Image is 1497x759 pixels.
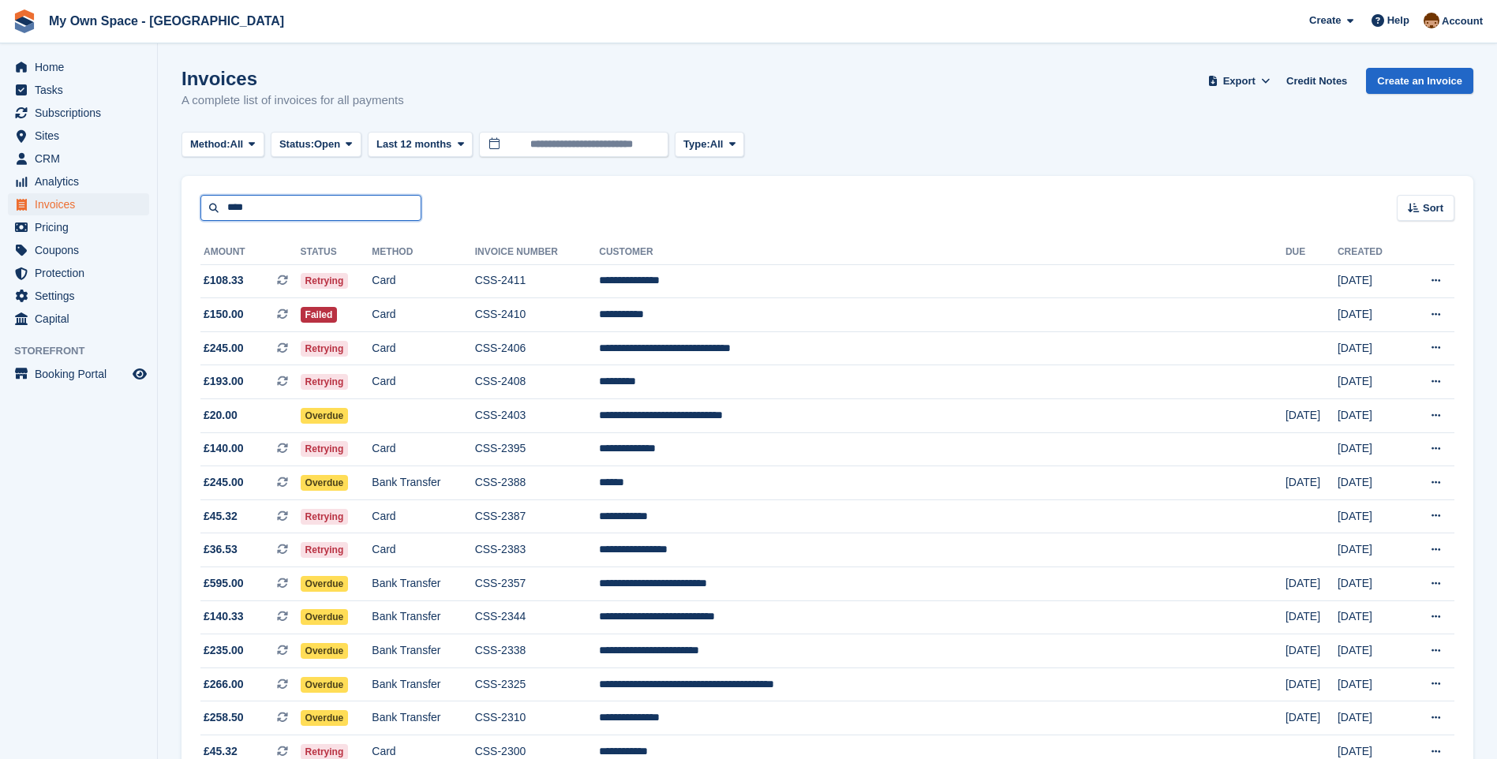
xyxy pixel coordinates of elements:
a: menu [8,239,149,261]
span: £235.00 [204,642,244,659]
td: CSS-2387 [475,499,600,533]
button: Status: Open [271,132,361,158]
span: Status: [279,136,314,152]
span: £245.00 [204,340,244,357]
td: [DATE] [1286,701,1338,735]
span: Retrying [301,374,349,390]
span: £193.00 [204,373,244,390]
td: [DATE] [1338,600,1405,634]
span: £595.00 [204,575,244,592]
td: Bank Transfer [372,466,474,500]
span: £140.33 [204,608,244,625]
td: Card [372,331,474,365]
p: A complete list of invoices for all payments [182,92,404,110]
span: CRM [35,148,129,170]
th: Created [1338,240,1405,265]
span: Last 12 months [376,136,451,152]
td: Bank Transfer [372,600,474,634]
td: [DATE] [1338,533,1405,567]
span: All [710,136,724,152]
td: Bank Transfer [372,634,474,668]
span: Sort [1423,200,1443,216]
span: £150.00 [204,306,244,323]
td: CSS-2357 [475,567,600,601]
span: Invoices [35,193,129,215]
span: Create [1309,13,1341,28]
h1: Invoices [182,68,404,89]
span: £258.50 [204,709,244,726]
a: Create an Invoice [1366,68,1473,94]
td: CSS-2310 [475,701,600,735]
span: Overdue [301,677,349,693]
span: £20.00 [204,407,238,424]
td: [DATE] [1338,701,1405,735]
a: menu [8,285,149,307]
span: Retrying [301,273,349,289]
span: Coupons [35,239,129,261]
span: Account [1442,13,1483,29]
td: CSS-2344 [475,600,600,634]
button: Type: All [675,132,744,158]
a: Credit Notes [1280,68,1353,94]
span: Booking Portal [35,363,129,385]
a: menu [8,262,149,284]
th: Status [301,240,372,265]
span: Help [1387,13,1409,28]
th: Due [1286,240,1338,265]
td: CSS-2383 [475,533,600,567]
th: Amount [200,240,301,265]
th: Customer [599,240,1286,265]
a: menu [8,56,149,78]
td: CSS-2388 [475,466,600,500]
td: [DATE] [1286,466,1338,500]
td: Card [372,264,474,298]
td: [DATE] [1286,634,1338,668]
td: CSS-2395 [475,432,600,466]
button: Method: All [182,132,264,158]
button: Last 12 months [368,132,473,158]
span: Protection [35,262,129,284]
span: Storefront [14,343,157,359]
span: Home [35,56,129,78]
span: Pricing [35,216,129,238]
a: menu [8,363,149,385]
span: £45.32 [204,508,238,525]
td: [DATE] [1338,499,1405,533]
td: CSS-2338 [475,634,600,668]
span: Retrying [301,509,349,525]
td: Card [372,298,474,332]
span: Retrying [301,542,349,558]
span: Export [1223,73,1256,89]
img: stora-icon-8386f47178a22dfd0bd8f6a31ec36ba5ce8667c1dd55bd0f319d3a0aa187defe.svg [13,9,36,33]
span: Method: [190,136,230,152]
span: Tasks [35,79,129,101]
td: [DATE] [1338,399,1405,433]
td: Card [372,365,474,399]
span: Failed [301,307,338,323]
a: menu [8,216,149,238]
td: CSS-2408 [475,365,600,399]
span: Retrying [301,441,349,457]
span: Sites [35,125,129,147]
button: Export [1204,68,1274,94]
td: [DATE] [1286,600,1338,634]
a: menu [8,148,149,170]
td: Bank Transfer [372,701,474,735]
td: [DATE] [1286,567,1338,601]
td: [DATE] [1338,634,1405,668]
span: Retrying [301,341,349,357]
span: Type: [683,136,710,152]
img: Paula Harris [1424,13,1439,28]
td: Card [372,432,474,466]
span: Subscriptions [35,102,129,124]
td: CSS-2403 [475,399,600,433]
td: [DATE] [1338,466,1405,500]
td: [DATE] [1338,331,1405,365]
span: Capital [35,308,129,330]
td: [DATE] [1338,298,1405,332]
a: menu [8,102,149,124]
td: [DATE] [1338,264,1405,298]
span: £266.00 [204,676,244,693]
span: Overdue [301,643,349,659]
td: CSS-2410 [475,298,600,332]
